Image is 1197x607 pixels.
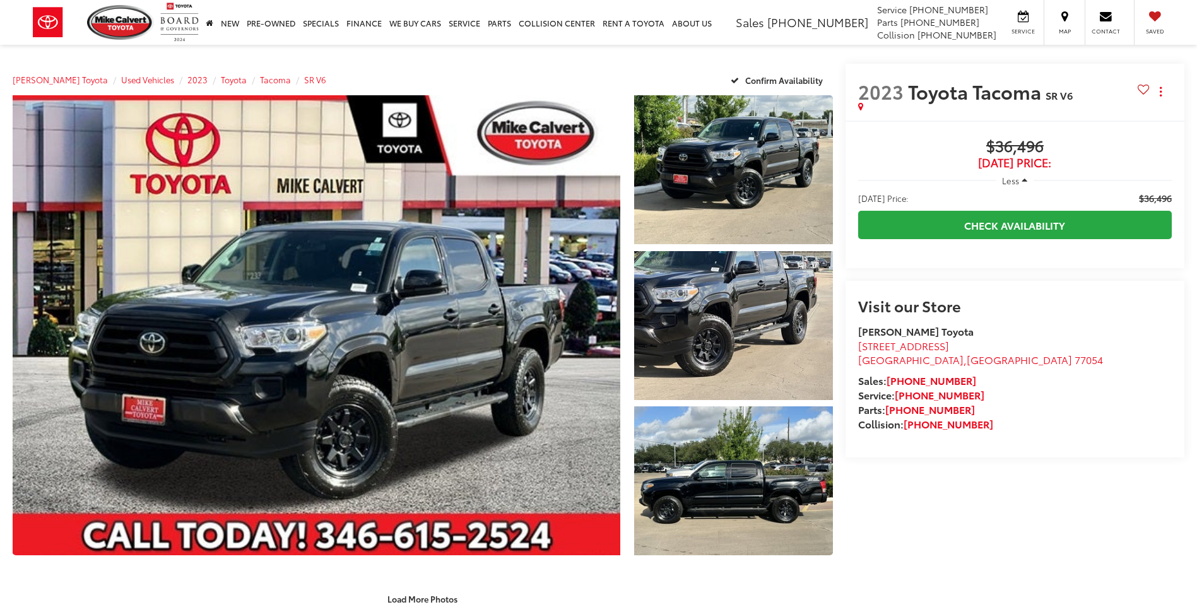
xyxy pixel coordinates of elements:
span: Confirm Availability [745,74,823,86]
span: [DATE] Price: [858,156,1172,169]
a: Used Vehicles [121,74,174,85]
span: , [858,352,1103,367]
span: Contact [1092,27,1120,35]
a: [PHONE_NUMBER] [904,416,993,431]
a: Expand Photo 0 [13,95,620,555]
button: Confirm Availability [724,69,833,91]
a: Check Availability [858,211,1172,239]
img: 2023 Toyota Tacoma SR V6 [632,405,835,557]
a: Toyota [221,74,247,85]
strong: Service: [858,387,984,402]
span: [GEOGRAPHIC_DATA] [967,352,1072,367]
strong: Collision: [858,416,993,431]
a: Expand Photo 3 [634,406,832,555]
span: [PHONE_NUMBER] [767,14,868,30]
img: Mike Calvert Toyota [87,5,154,40]
a: Expand Photo 2 [634,251,832,400]
strong: Sales: [858,373,976,387]
img: 2023 Toyota Tacoma SR V6 [6,93,627,558]
span: [DATE] Price: [858,192,909,204]
a: [PHONE_NUMBER] [895,387,984,402]
button: Less [996,169,1034,192]
span: Service [877,3,907,16]
a: Tacoma [260,74,291,85]
span: $36,496 [1139,192,1172,204]
a: [PERSON_NAME] Toyota [13,74,108,85]
strong: Parts: [858,402,975,416]
span: Sales [736,14,764,30]
span: Service [1009,27,1037,35]
span: [PHONE_NUMBER] [917,28,996,41]
span: Toyota Tacoma [908,78,1046,105]
img: 2023 Toyota Tacoma SR V6 [632,93,835,245]
span: [PHONE_NUMBER] [909,3,988,16]
img: 2023 Toyota Tacoma SR V6 [632,249,835,401]
a: Expand Photo 1 [634,95,832,244]
span: $36,496 [858,138,1172,156]
span: [STREET_ADDRESS] [858,338,949,353]
span: [PHONE_NUMBER] [900,16,979,28]
span: 77054 [1075,352,1103,367]
span: Parts [877,16,898,28]
span: Less [1002,175,1019,186]
span: Collision [877,28,915,41]
span: Saved [1141,27,1169,35]
span: SR V6 [1046,88,1073,102]
span: dropdown dots [1160,86,1162,97]
span: [GEOGRAPHIC_DATA] [858,352,964,367]
a: [PHONE_NUMBER] [885,402,975,416]
a: [STREET_ADDRESS] [GEOGRAPHIC_DATA],[GEOGRAPHIC_DATA] 77054 [858,338,1103,367]
a: [PHONE_NUMBER] [887,373,976,387]
h2: Visit our Store [858,297,1172,314]
strong: [PERSON_NAME] Toyota [858,324,974,338]
button: Actions [1150,80,1172,102]
span: 2023 [858,78,904,105]
a: 2023 [187,74,208,85]
span: Map [1051,27,1078,35]
a: SR V6 [304,74,326,85]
